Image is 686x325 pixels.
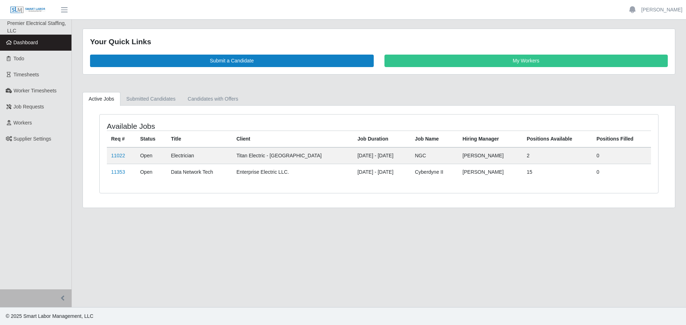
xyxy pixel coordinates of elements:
span: Job Requests [14,104,44,110]
td: 15 [522,164,592,180]
td: 0 [592,147,651,164]
td: Electrician [166,147,232,164]
td: [PERSON_NAME] [458,164,523,180]
h4: Available Jobs [107,122,327,131]
th: Client [232,131,353,147]
td: NGC [411,147,458,164]
span: Todo [14,56,24,61]
span: Premier Electrical Staffing, LLC [7,20,66,34]
th: Title [166,131,232,147]
a: Submitted Candidates [120,92,182,106]
a: Submit a Candidate [90,55,374,67]
td: Titan Electric - [GEOGRAPHIC_DATA] [232,147,353,164]
td: Open [136,164,166,180]
a: [PERSON_NAME] [641,6,682,14]
td: 0 [592,164,651,180]
a: Candidates with Offers [182,92,244,106]
th: Job Name [411,131,458,147]
th: Req # [107,131,136,147]
a: 11353 [111,169,125,175]
th: Status [136,131,166,147]
td: Enterprise Electric LLC. [232,164,353,180]
td: 2 [522,147,592,164]
td: Cyberdyne II [411,164,458,180]
a: 11022 [111,153,125,158]
span: Workers [14,120,32,126]
td: [DATE] - [DATE] [353,147,411,164]
img: SLM Logo [10,6,46,14]
a: Active Jobs [83,92,120,106]
span: Worker Timesheets [14,88,56,93]
td: [PERSON_NAME] [458,147,523,164]
th: Positions Filled [592,131,651,147]
td: Data Network Tech [166,164,232,180]
span: Timesheets [14,72,39,77]
a: My Workers [384,55,668,67]
span: © 2025 Smart Labor Management, LLC [6,313,93,319]
span: Supplier Settings [14,136,51,142]
th: Job Duration [353,131,411,147]
span: Dashboard [14,40,38,45]
td: Open [136,147,166,164]
th: Hiring Manager [458,131,523,147]
th: Positions Available [522,131,592,147]
div: Your Quick Links [90,36,668,47]
td: [DATE] - [DATE] [353,164,411,180]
